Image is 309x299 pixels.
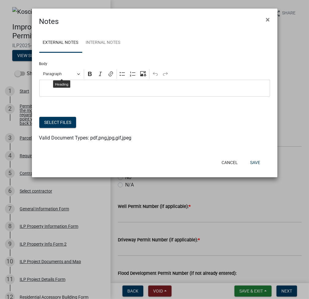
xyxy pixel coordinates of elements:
[39,16,59,27] h4: Notes
[39,68,270,80] div: Editor toolbar
[40,69,83,79] button: Paragraph, Heading
[39,62,48,66] label: Body
[55,82,68,86] span: Heading
[39,80,270,97] div: Editor editing area: main. Press Alt+0 for help.
[43,70,75,78] span: Paragraph
[39,135,132,141] span: Valid Document Types: pdf,png,jpg,gif,jpeg
[39,33,82,53] a: External Notes
[82,33,124,53] a: Internal Notes
[261,11,275,28] button: Close
[266,15,270,24] span: ×
[217,157,243,168] button: Cancel
[39,117,76,128] button: Select files
[245,157,265,168] button: Save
